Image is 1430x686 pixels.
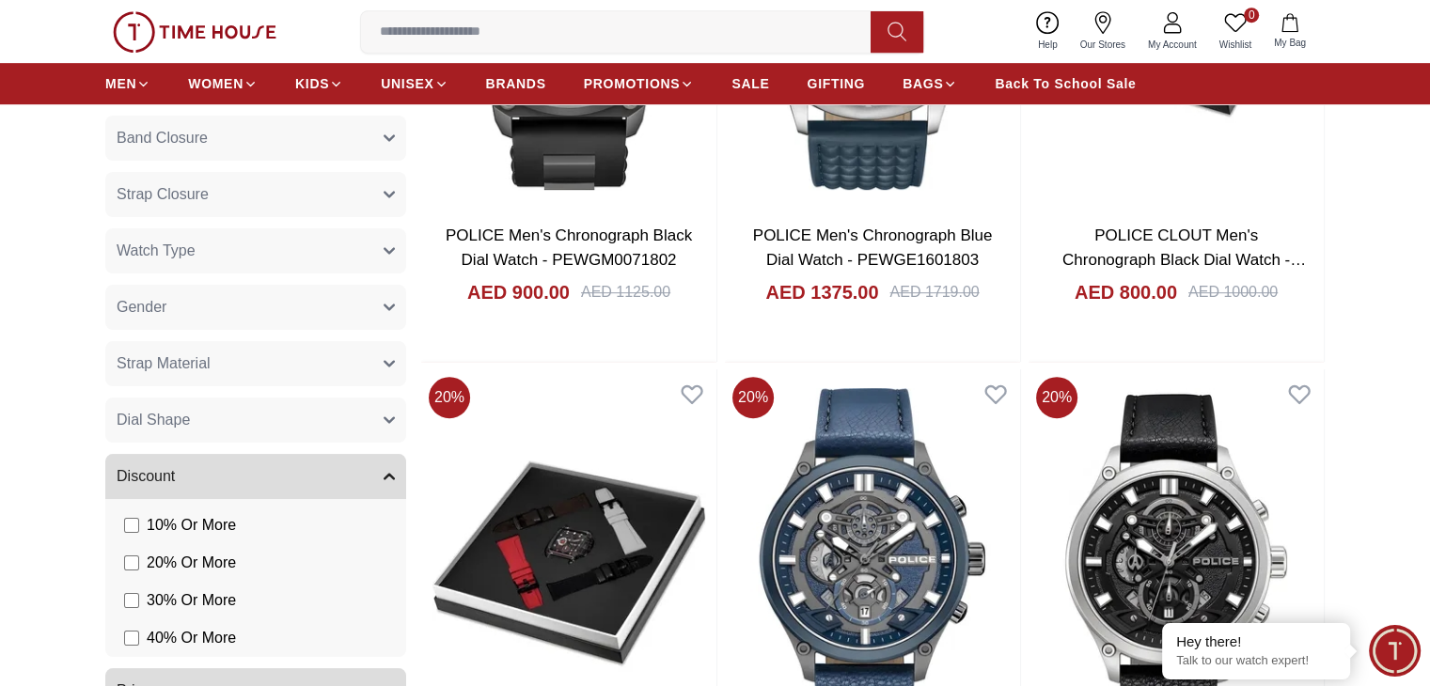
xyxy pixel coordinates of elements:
span: SALE [731,74,769,93]
a: POLICE Men's Chronograph Blue Dial Watch - PEWGE1601803 [753,226,993,269]
span: Our Stores [1073,38,1133,52]
span: Discount [117,465,175,488]
h4: AED 1375.00 [765,279,878,305]
button: Watch Type [105,228,406,273]
button: Band Closure [105,116,406,161]
span: MEN [105,74,136,93]
a: POLICE Men's Chronograph Black Dial Watch - PEWGM0071802 [446,226,692,269]
span: 0 [1244,8,1259,23]
input: 10% Or More [124,518,139,533]
span: Watch Type [117,240,196,262]
button: Strap Closure [105,172,406,217]
button: Gender [105,285,406,330]
span: Back To School Sale [995,74,1136,93]
input: 20% Or More [124,555,139,570]
input: 40% Or More [124,631,139,646]
span: KIDS [295,74,329,93]
div: AED 1125.00 [581,281,670,304]
button: My Bag [1263,9,1317,54]
span: 40 % Or More [147,627,236,649]
span: 20 % [429,377,470,418]
button: Discount [105,454,406,499]
a: UNISEX [381,67,448,101]
a: KIDS [295,67,343,101]
a: Help [1027,8,1069,55]
span: Dial Shape [117,409,190,431]
span: 30 % Or More [147,589,236,612]
div: Chat Widget [1369,625,1421,677]
div: Hey there! [1176,632,1336,651]
span: WOMEN [188,74,244,93]
a: Back To School Sale [995,67,1136,101]
img: ... [113,11,276,53]
button: Strap Material [105,341,406,386]
span: 10 % Or More [147,514,236,537]
span: BAGS [903,74,943,93]
span: Wishlist [1212,38,1259,52]
a: GIFTING [807,67,865,101]
span: UNISEX [381,74,433,93]
span: 20 % [732,377,774,418]
a: SALE [731,67,769,101]
a: BAGS [903,67,957,101]
span: Band Closure [117,127,208,149]
span: Gender [117,296,166,319]
div: AED 1719.00 [889,281,979,304]
a: WOMEN [188,67,258,101]
button: Dial Shape [105,398,406,443]
p: Talk to our watch expert! [1176,653,1336,669]
input: 30% Or More [124,593,139,608]
span: GIFTING [807,74,865,93]
span: 20 % Or More [147,552,236,574]
span: 20 % [1036,377,1077,418]
a: 0Wishlist [1208,8,1263,55]
a: Our Stores [1069,8,1137,55]
a: BRANDS [486,67,546,101]
a: MEN [105,67,150,101]
span: Strap Material [117,352,211,375]
span: PROMOTIONS [584,74,681,93]
span: Strap Closure [117,183,209,206]
span: My Account [1140,38,1204,52]
a: POLICE CLOUT Men's Chronograph Black Dial Watch - PEWGC00770X1 [1062,226,1306,292]
a: PROMOTIONS [584,67,695,101]
span: BRANDS [486,74,546,93]
span: My Bag [1266,36,1313,50]
span: Help [1030,38,1065,52]
h4: AED 900.00 [467,279,570,305]
h4: AED 800.00 [1075,279,1177,305]
div: AED 1000.00 [1188,281,1278,304]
